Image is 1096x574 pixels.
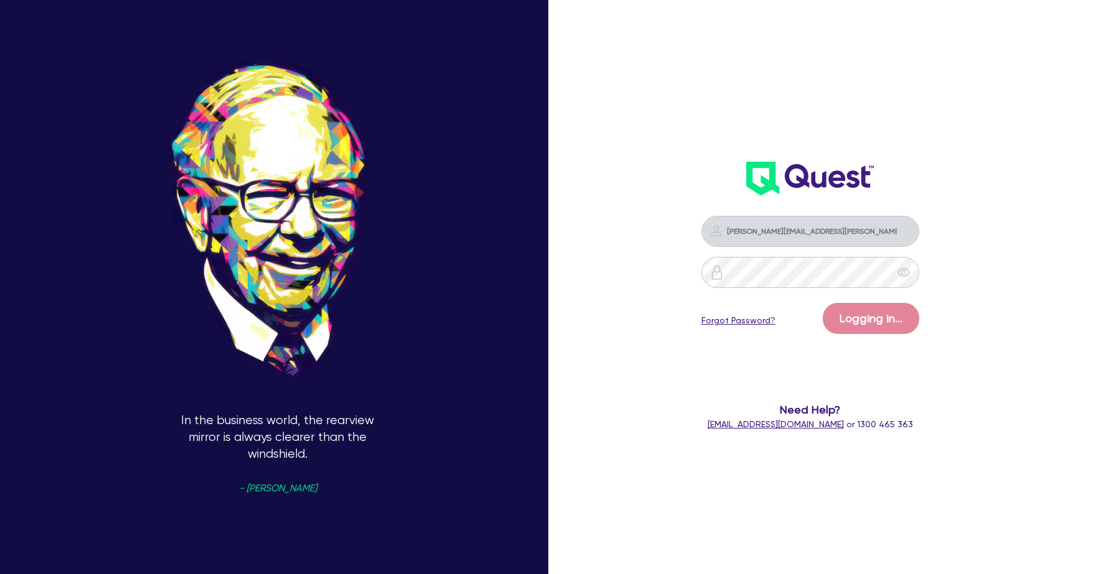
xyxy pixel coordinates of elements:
span: Need Help? [665,401,955,418]
a: [EMAIL_ADDRESS][DOMAIN_NAME] [708,419,844,429]
a: Forgot Password? [701,314,775,327]
button: Logging in... [823,303,919,334]
img: icon-password [710,265,724,280]
span: - [PERSON_NAME] [239,484,317,493]
img: icon-password [709,223,724,238]
input: Email address [701,216,919,247]
span: eye [897,266,910,279]
span: or 1300 465 363 [708,419,913,429]
img: wH2k97JdezQIQAAAABJRU5ErkJggg== [746,162,874,195]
